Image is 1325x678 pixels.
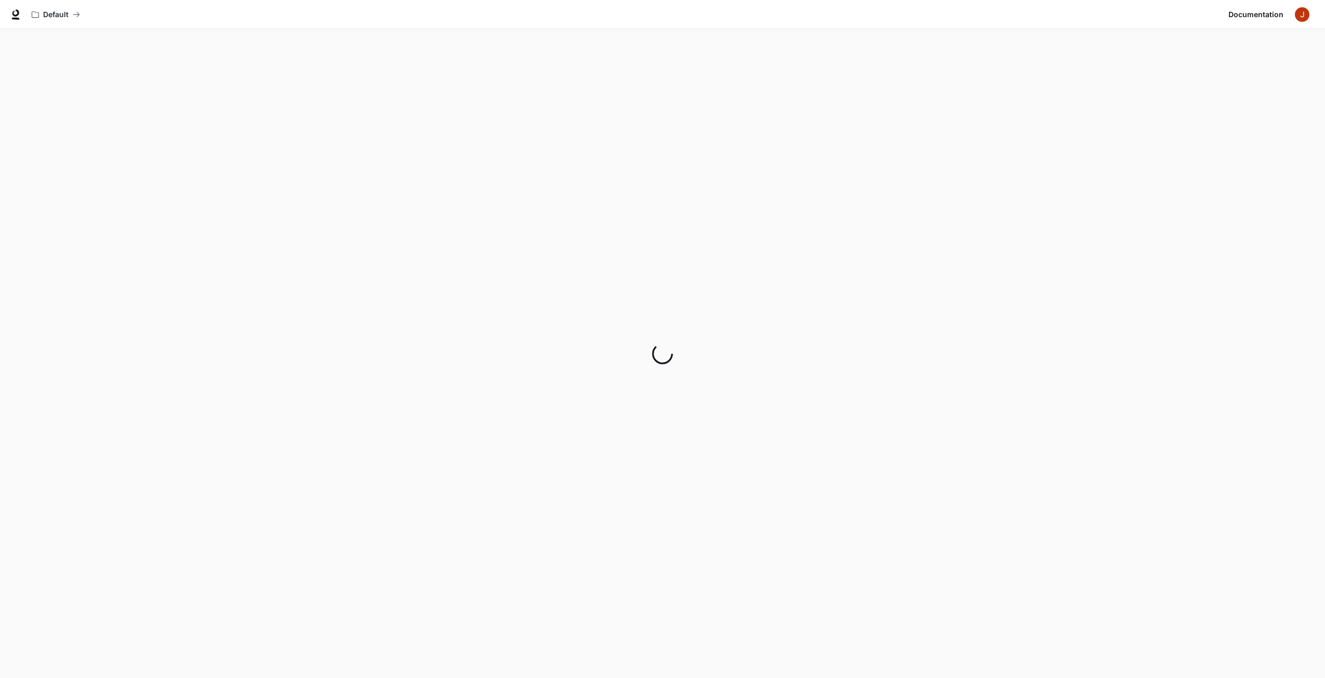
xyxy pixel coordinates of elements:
button: All workspaces [27,4,85,25]
p: Default [43,10,69,19]
span: Documentation [1228,8,1283,21]
img: User avatar [1295,7,1309,22]
button: User avatar [1292,4,1313,25]
a: Documentation [1224,4,1288,25]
